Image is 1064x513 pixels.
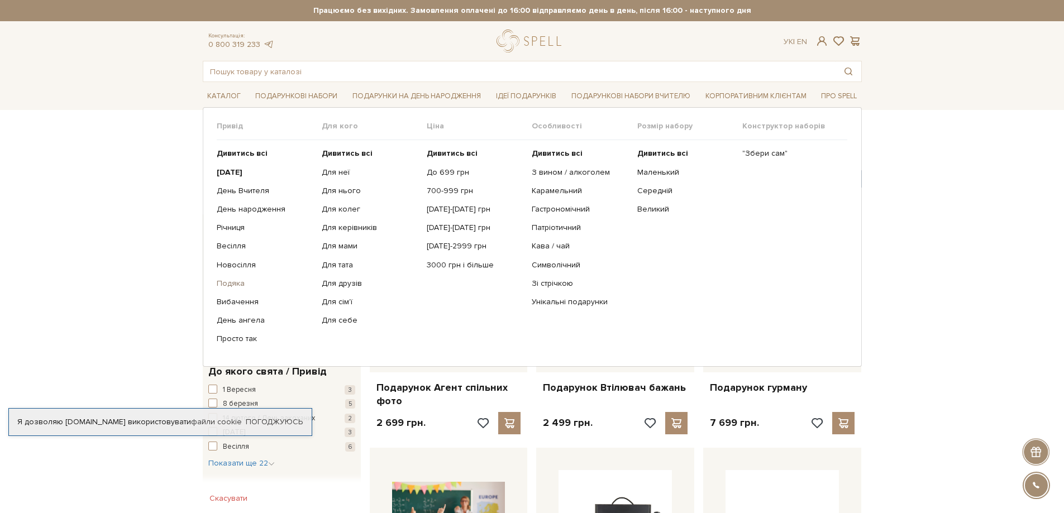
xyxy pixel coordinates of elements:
[427,167,523,178] a: До 699 грн
[217,260,313,270] a: Новосілля
[348,88,485,105] a: Подарунки на День народження
[208,458,275,469] button: Показати ще 22
[543,381,688,394] a: Подарунок Втілювач бажань
[532,241,628,251] a: Кава / чай
[322,148,373,158] b: Дивитись всі
[427,241,523,251] a: [DATE]-2999 грн
[9,417,312,427] div: Я дозволяю [DOMAIN_NAME] використовувати
[543,416,593,429] p: 2 499 грн.
[427,186,523,196] a: 700-999 грн
[203,6,862,16] strong: Працюємо без вихідних. Замовлення оплачені до 16:00 відправляємо день в день, після 16:00 - насту...
[263,40,274,49] a: telegram
[203,490,254,507] button: Скасувати
[427,260,523,270] a: 3000 грн і більше
[203,61,836,81] input: Пошук товару у каталозі
[427,148,478,158] b: Дивитись всі
[217,279,313,289] a: Подяка
[345,428,355,437] span: 3
[345,442,355,452] span: 6
[532,148,628,159] a: Дивитись всі
[532,204,628,214] a: Гастрономічний
[217,334,313,344] a: Просто так
[322,315,418,325] a: Для себе
[637,148,734,159] a: Дивитись всі
[532,297,628,307] a: Унікальні подарунки
[203,88,245,105] a: Каталог
[251,88,342,105] a: Подарункові набори
[427,223,523,233] a: [DATE]-[DATE] грн
[710,381,855,394] a: Подарунок гурману
[427,148,523,159] a: Дивитись всі
[322,297,418,307] a: Для сім'ї
[427,121,532,131] span: Ціна
[208,364,327,379] span: До якого свята / Привід
[797,37,807,46] a: En
[637,167,734,178] a: Маленький
[345,399,355,409] span: 5
[710,416,759,429] p: 7 699 грн.
[793,37,795,46] span: |
[322,186,418,196] a: Для нього
[223,399,258,410] span: 8 березня
[345,385,355,395] span: 3
[208,385,355,396] button: 1 Вересня 3
[217,241,313,251] a: Весілля
[376,416,426,429] p: 2 699 грн.
[217,223,313,233] a: Річниця
[637,204,734,214] a: Великий
[817,88,861,105] a: Про Spell
[208,40,260,49] a: 0 800 319 233
[217,167,313,178] a: [DATE]
[217,315,313,325] a: День ангела
[532,121,637,131] span: Особливості
[217,121,322,131] span: Привід
[532,148,583,158] b: Дивитись всі
[217,186,313,196] a: День Вчителя
[492,88,561,105] a: Ідеї подарунків
[322,121,427,131] span: Для кого
[322,204,418,214] a: Для колег
[203,107,862,366] div: Каталог
[427,204,523,214] a: [DATE]-[DATE] грн
[701,88,811,105] a: Корпоративним клієнтам
[217,148,313,159] a: Дивитись всі
[836,61,861,81] button: Пошук товару у каталозі
[532,167,628,178] a: З вином / алкоголем
[223,413,315,424] span: 14 лютого / День закоханих
[784,37,807,47] div: Ук
[497,30,566,52] a: logo
[532,186,628,196] a: Карамельний
[322,223,418,233] a: Для керівників
[223,385,256,396] span: 1 Вересня
[322,148,418,159] a: Дивитись всі
[532,223,628,233] a: Патріотичний
[742,121,847,131] span: Конструктор наборів
[208,442,355,453] button: Весілля 6
[322,260,418,270] a: Для тата
[223,442,249,453] span: Весілля
[208,458,275,468] span: Показати ще 22
[567,87,695,106] a: Подарункові набори Вчителю
[376,381,521,407] a: Подарунок Агент спільних фото
[217,297,313,307] a: Вибачення
[345,414,355,423] span: 2
[246,417,303,427] a: Погоджуюсь
[217,167,242,177] b: [DATE]
[208,399,355,410] button: 8 березня 5
[532,279,628,289] a: Зі стрічкою
[532,260,628,270] a: Символічний
[322,279,418,289] a: Для друзів
[322,241,418,251] a: Для мами
[322,167,418,178] a: Для неї
[191,417,242,426] a: файли cookie
[208,32,274,40] span: Консультація:
[637,121,742,131] span: Розмір набору
[637,148,688,158] b: Дивитись всі
[217,148,268,158] b: Дивитись всі
[742,148,839,159] a: "Збери сам"
[217,204,313,214] a: День народження
[637,186,734,196] a: Середній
